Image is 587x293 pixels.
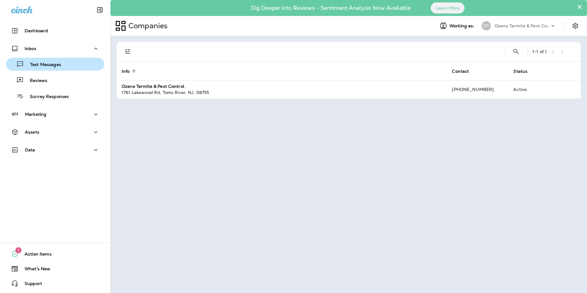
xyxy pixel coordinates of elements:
[447,80,508,99] td: [PHONE_NUMBER]
[233,7,429,9] p: Dig Deeper into Reviews - Sentiment Analysis Now Available
[6,144,104,156] button: Data
[431,2,465,14] button: Learn More
[126,21,168,30] p: Companies
[452,68,477,74] span: Contact
[91,4,108,16] button: Collapse Sidebar
[25,147,35,152] p: Data
[508,80,548,99] td: Active
[25,112,46,117] p: Marketing
[122,69,130,74] span: Info
[122,68,138,74] span: Info
[449,23,476,29] span: Working as:
[15,247,21,253] span: 1
[6,277,104,290] button: Support
[24,78,47,84] p: Reviews
[25,28,48,33] p: Dashboard
[18,281,42,288] span: Support
[513,68,535,74] span: Status
[122,84,184,89] strong: Ozane Termite & Pest Control
[122,45,134,58] button: Filters
[6,58,104,71] button: Text Messages
[25,130,39,135] p: Assets
[452,69,469,74] span: Contact
[6,42,104,55] button: Inbox
[6,74,104,87] button: Reviews
[18,266,50,274] span: What's New
[6,108,104,120] button: Marketing
[570,20,581,31] button: Settings
[6,263,104,275] button: What's New
[6,126,104,138] button: Assets
[18,252,52,259] span: Action Items
[25,46,36,51] p: Inbox
[6,90,104,103] button: Survey Responses
[6,25,104,37] button: Dashboard
[6,248,104,260] button: 1Action Items
[513,69,527,74] span: Status
[122,89,442,96] div: 1761 Lakewood Rd , Toms River , NJ , 08755
[24,62,61,68] p: Text Messages
[24,94,69,100] p: Survey Responses
[532,49,547,54] div: 1 - 1 of 1
[482,21,491,30] div: OT
[495,23,550,28] p: Ozane Termite & Pest Control
[577,2,582,12] button: Close
[510,45,522,58] button: Search Companies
